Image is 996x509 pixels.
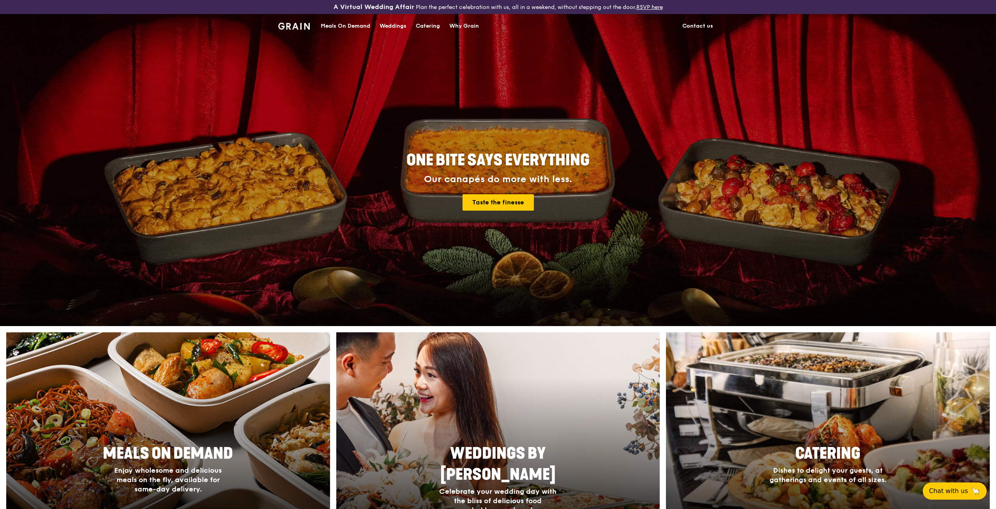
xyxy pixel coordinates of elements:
div: Plan the perfect celebration with us, all in a weekend, without stepping out the door. [274,3,722,11]
span: Enjoy wholesome and delicious meals on the fly, available for same-day delivery. [114,466,222,493]
div: Why Grain [449,14,479,38]
h3: A Virtual Wedding Affair [334,3,414,11]
a: Contact us [678,14,718,38]
a: Taste the finesse [463,194,534,211]
div: Weddings [380,14,406,38]
span: Meals On Demand [103,444,233,463]
button: Chat with us🦙 [923,482,987,500]
span: 🦙 [971,486,980,496]
a: RSVP here [636,4,663,11]
span: Weddings by [PERSON_NAME] [440,444,556,484]
div: Our canapés do more with less. [358,174,638,185]
a: GrainGrain [278,14,310,37]
span: Dishes to delight your guests, at gatherings and events of all sizes. [770,466,887,484]
div: Meals On Demand [321,14,370,38]
a: Why Grain [445,14,484,38]
img: Grain [278,23,310,30]
div: Catering [416,14,440,38]
span: Chat with us [929,486,968,496]
span: ONE BITE SAYS EVERYTHING [406,151,590,170]
span: Catering [795,444,860,463]
a: Catering [411,14,445,38]
a: Weddings [375,14,411,38]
